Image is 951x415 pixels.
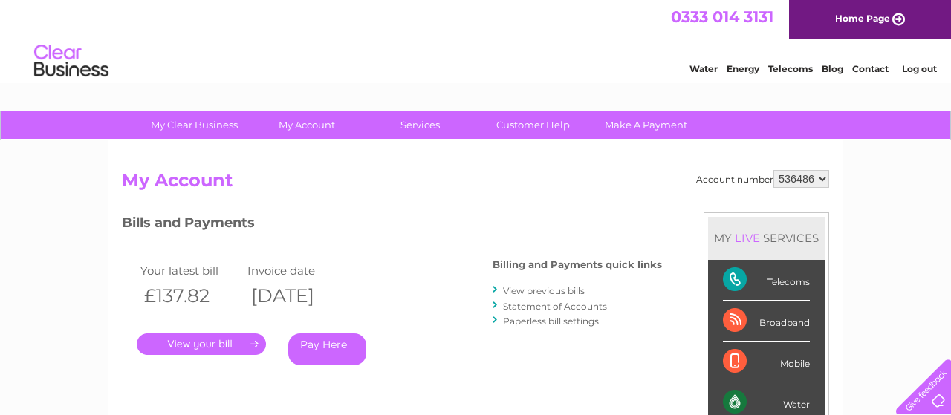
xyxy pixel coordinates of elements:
[33,39,109,84] img: logo.png
[723,260,810,301] div: Telecoms
[503,285,585,296] a: View previous bills
[503,301,607,312] a: Statement of Accounts
[732,231,763,245] div: LIVE
[696,170,829,188] div: Account number
[585,111,707,139] a: Make A Payment
[244,261,351,281] td: Invoice date
[671,7,773,26] a: 0333 014 3131
[723,342,810,382] div: Mobile
[727,63,759,74] a: Energy
[493,259,662,270] h4: Billing and Payments quick links
[689,63,718,74] a: Water
[852,63,889,74] a: Contact
[246,111,369,139] a: My Account
[708,217,825,259] div: MY SERVICES
[122,170,829,198] h2: My Account
[768,63,813,74] a: Telecoms
[137,281,244,311] th: £137.82
[723,301,810,342] div: Broadband
[822,63,843,74] a: Blog
[126,8,828,72] div: Clear Business is a trading name of Verastar Limited (registered in [GEOGRAPHIC_DATA] No. 3667643...
[137,333,266,355] a: .
[244,281,351,311] th: [DATE]
[137,261,244,281] td: Your latest bill
[359,111,481,139] a: Services
[133,111,256,139] a: My Clear Business
[288,333,366,365] a: Pay Here
[503,316,599,327] a: Paperless bill settings
[472,111,594,139] a: Customer Help
[902,63,937,74] a: Log out
[122,212,662,238] h3: Bills and Payments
